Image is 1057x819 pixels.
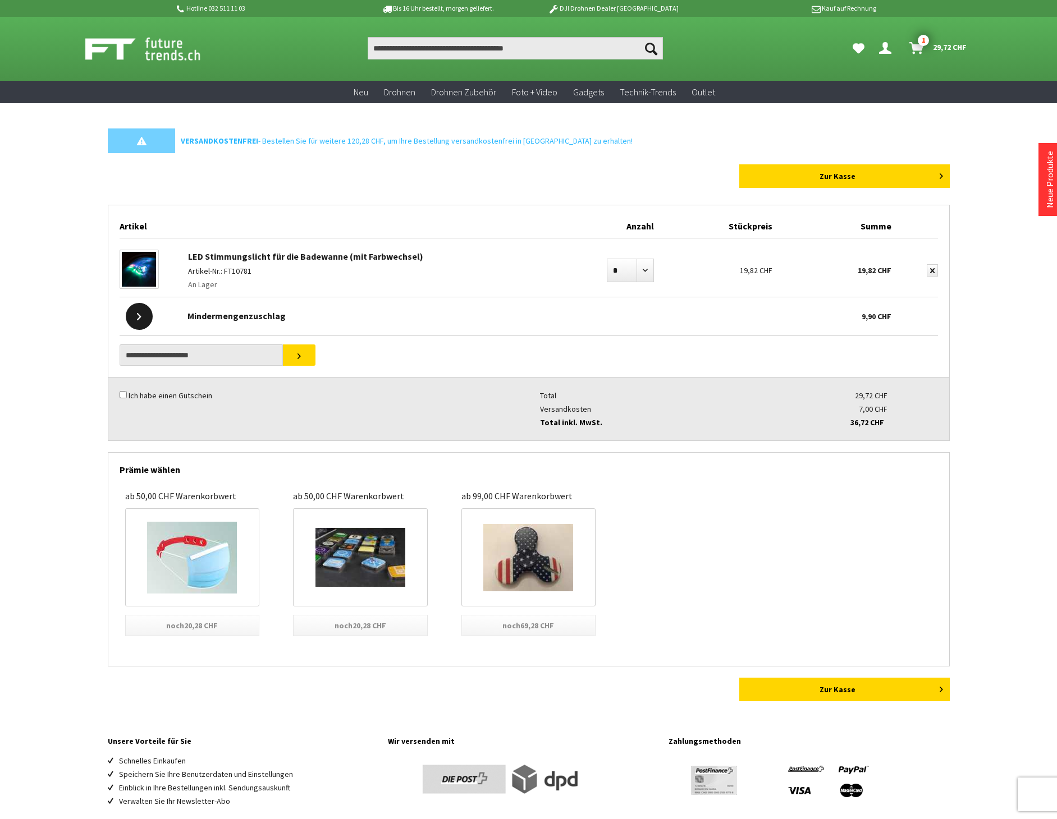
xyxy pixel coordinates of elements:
span: 1 [918,35,929,46]
div: 36,72 CHF [780,416,884,429]
img: footer-versand-logos.png [388,754,607,804]
li: Verwalten Sie Ihr Newsletter-Abo [119,794,377,808]
img: Shop Futuretrends - zur Startseite wechseln [85,35,225,63]
p: Kauf auf Rechnung [701,2,876,15]
p: Hotline 032 511 11 03 [175,2,350,15]
div: Versandkosten [540,402,784,416]
span: Technik-Trends [620,86,676,98]
p: ab 50,00 CHF Warenkorbwert [125,489,260,503]
span: 20,28 CHF [353,620,386,631]
span: 20,28 CHF [184,620,218,631]
span: Mindermengenzuschlag [187,310,286,321]
a: Gadgets [565,81,612,104]
a: Technik-Trends [612,81,684,104]
span: 69,28 CHF [520,620,554,631]
label: Ich habe einen Gutschein [129,390,212,401]
h4: Unsere Vorteile für Sie [108,734,377,748]
img: LED Stimmungslicht für die Badewanne (mit Farbwechsel) [120,250,158,288]
li: Einblick in Ihre Bestellungen inkl. Sendungsauskunft [119,781,377,794]
div: Summe [778,217,896,238]
a: Warenkorb [905,37,972,59]
div: 29,72 CHF [783,389,887,402]
li: Schnelles Einkaufen [119,754,377,767]
a: Dein Konto [875,37,900,59]
span: Neu [354,86,368,98]
img: Maskenhalter für Hygienemasken [147,522,237,593]
div: noch [461,615,596,636]
a: iPhone App Magnete [293,508,428,606]
span: Foto + Video [512,86,557,98]
a: Zur Kasse [739,678,950,701]
p: Bis 16 Uhr bestellt, morgen geliefert. [350,2,525,15]
p: ab 99,00 CHF Warenkorbwert [461,489,596,503]
a: Outlet [684,81,723,104]
div: 19,82 CHF [778,244,896,288]
div: 9,90 CHF [778,297,896,329]
a: Maskenhalter für Hygienemasken [125,508,260,606]
div: 19,82 CHF [660,244,778,288]
div: noch [293,615,428,636]
a: Drohnen [376,81,423,104]
img: Fidget Spinner Capitan America [483,524,573,591]
h4: Zahlungsmethoden [669,734,949,748]
input: Produkt, Marke, Kategorie, EAN, Artikelnummer… [368,37,663,59]
div: Total inkl. MwSt. [540,416,784,429]
div: Stückpreis [660,217,778,238]
span: Drohnen Zubehör [431,86,496,98]
span: An Lager [188,278,217,291]
strong: VERSANDKOSTENFREI [181,136,258,146]
a: Zur Kasse [739,164,950,188]
button: Suchen [639,37,663,59]
a: Neu [346,81,376,104]
div: Artikel [120,217,570,238]
div: Total [540,389,784,402]
span: Drohnen [384,86,415,98]
div: 7,00 CHF [783,402,887,416]
h4: Wir versenden mit [388,734,657,748]
a: Neue Produkte [1044,151,1055,208]
p: Artikel-Nr.: FT10781 [188,264,564,278]
a: Foto + Video [504,81,565,104]
div: - Bestellen Sie für weitere 120,28 CHF, um Ihre Bestellung versandkostenfrei in [GEOGRAPHIC_DATA]... [175,128,950,153]
a: Fidget Spinner Capitan America [461,508,596,606]
a: LED Stimmungslicht für die Badewanne (mit Farbwechsel) [188,251,423,262]
span: Gadgets [573,86,604,98]
a: Meine Favoriten [847,37,870,59]
p: DJI Drohnen Dealer [GEOGRAPHIC_DATA] [525,2,701,15]
p: ab 50,00 CHF Warenkorbwert [293,489,428,503]
div: Prämie wählen [120,453,938,481]
div: Anzahl [569,217,659,238]
li: Speichern Sie Ihre Benutzerdaten und Einstellungen [119,767,377,781]
img: footer-payment-logos.png [669,754,887,804]
span: Outlet [692,86,715,98]
a: Drohnen Zubehör [423,81,504,104]
div: noch [125,615,260,636]
img: iPhone App Magnete [315,528,405,587]
span: 29,72 CHF [933,38,967,56]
